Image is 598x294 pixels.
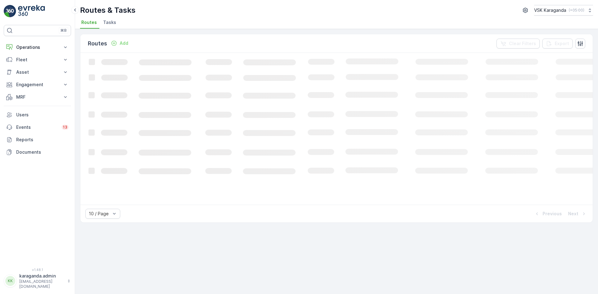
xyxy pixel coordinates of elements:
a: Reports [4,133,71,146]
p: Export [555,40,569,47]
button: Fleet [4,54,71,66]
a: Users [4,109,71,121]
button: Clear Filters [496,39,540,49]
p: [EMAIL_ADDRESS][DOMAIN_NAME] [19,279,64,289]
p: Operations [16,44,59,50]
button: KKkaraganda.admin[EMAIL_ADDRESS][DOMAIN_NAME] [4,273,71,289]
button: VSK Karaganda(+05:00) [534,5,593,16]
button: MRF [4,91,71,103]
img: logo [4,5,16,17]
button: Next [567,210,588,217]
p: Users [16,112,69,118]
button: Engagement [4,78,71,91]
p: ( +05:00 ) [569,8,584,13]
a: Documents [4,146,71,158]
button: Add [108,40,131,47]
p: Clear Filters [509,40,536,47]
p: Reports [16,137,69,143]
div: KK [5,276,15,286]
p: karaganda.admin [19,273,64,279]
p: Asset [16,69,59,75]
p: Routes [88,39,107,48]
img: logo_light-DOdMpM7g.png [18,5,45,17]
button: Export [542,39,573,49]
p: Engagement [16,82,59,88]
p: 13 [63,125,67,130]
button: Asset [4,66,71,78]
span: Routes [81,19,97,26]
span: Tasks [103,19,116,26]
button: Previous [533,210,562,217]
p: Previous [543,211,562,217]
p: Next [568,211,578,217]
p: VSK Karaganda [534,7,566,13]
p: ⌘B [60,28,67,33]
a: Events13 [4,121,71,133]
p: Routes & Tasks [80,5,135,15]
p: Fleet [16,57,59,63]
span: v 1.48.1 [4,268,71,272]
p: Events [16,124,58,130]
p: Add [120,40,128,46]
p: MRF [16,94,59,100]
button: Operations [4,41,71,54]
p: Documents [16,149,69,155]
